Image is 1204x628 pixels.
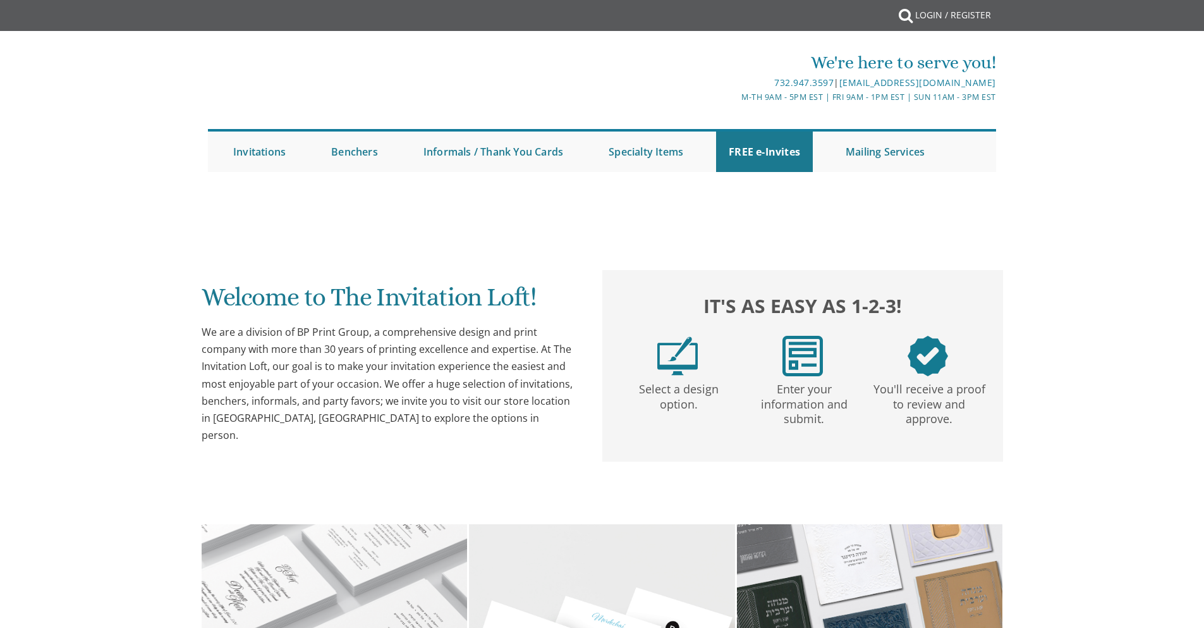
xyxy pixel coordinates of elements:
img: step1.png [657,336,698,376]
p: You'll receive a proof to review and approve. [869,376,989,427]
div: We are a division of BP Print Group, a comprehensive design and print company with more than 30 y... [202,324,577,444]
a: Invitations [221,132,298,172]
div: | [471,75,996,90]
a: FREE e-Invites [716,132,813,172]
a: Informals / Thank You Cards [411,132,576,172]
p: Enter your information and submit. [744,376,864,427]
a: Benchers [319,132,391,172]
a: 732.947.3597 [774,77,834,89]
a: Specialty Items [596,132,696,172]
a: [EMAIL_ADDRESS][DOMAIN_NAME] [839,77,996,89]
h2: It's as easy as 1-2-3! [615,292,990,320]
div: We're here to serve you! [471,50,996,75]
img: step3.png [908,336,948,376]
p: Select a design option. [619,376,739,412]
div: M-Th 9am - 5pm EST | Fri 9am - 1pm EST | Sun 11am - 3pm EST [471,90,996,104]
a: Mailing Services [833,132,937,172]
img: step2.png [782,336,823,376]
h1: Welcome to The Invitation Loft! [202,283,577,321]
